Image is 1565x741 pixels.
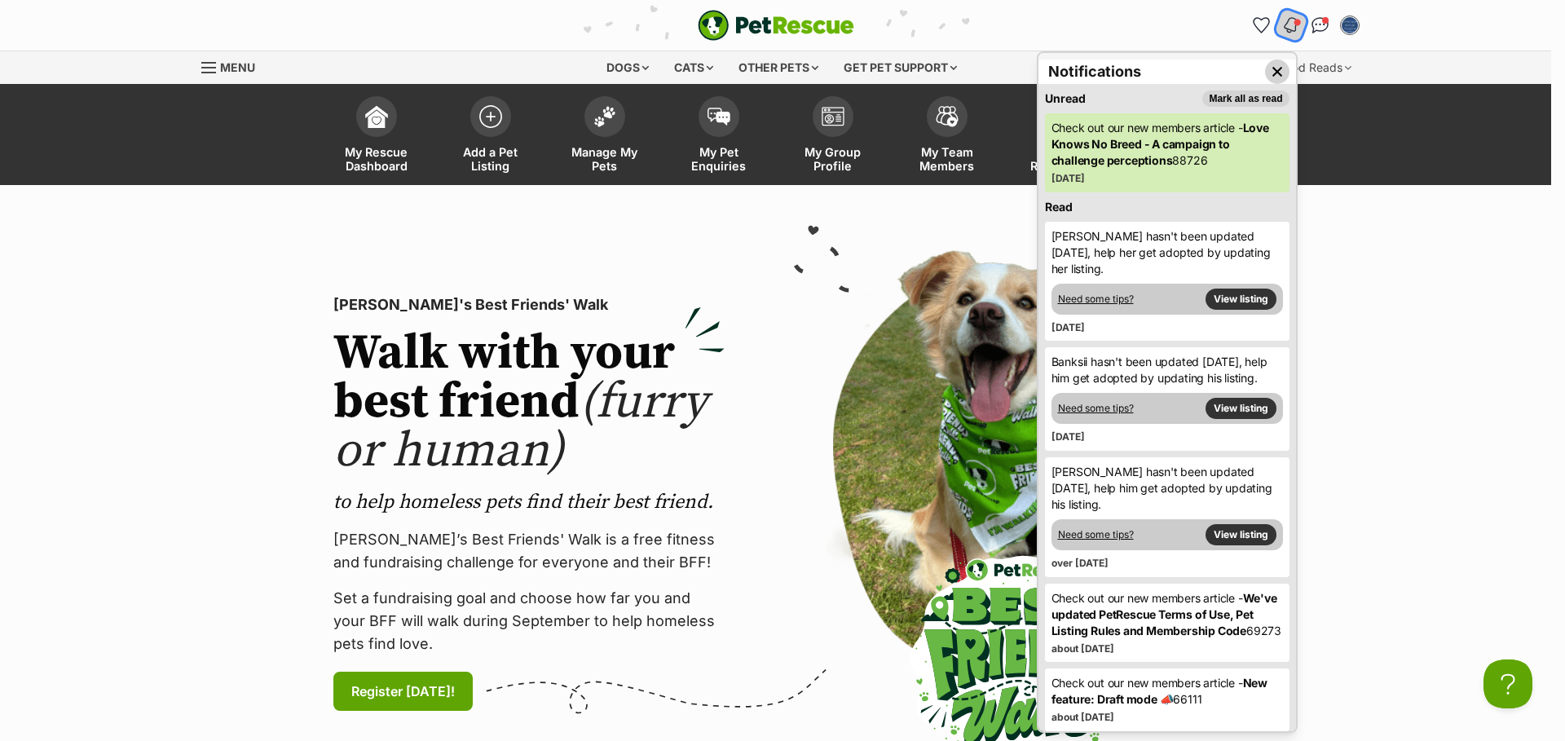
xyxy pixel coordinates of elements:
[1051,121,1269,167] strong: Love Knows No Breed - A campaign to challenge perceptions
[832,51,968,84] div: Get pet support
[1051,354,1283,386] p: Banksii hasn't been updated [DATE], help him get adopted by updating his listing.
[333,587,725,655] p: Set a fundraising goal and choose how far you and your BFF will walk during September to help hom...
[1051,557,1109,569] span: over [DATE]
[1048,60,1141,83] h2: Notifications
[822,107,844,126] img: group-profile-icon-3fa3cf56718a62981997c0bc7e787c4b2cf8bcc04b72c1350f741eb67cf2f40e.svg
[1265,60,1289,84] button: Close dropdown
[1206,398,1276,419] a: View listing
[548,88,662,185] a: Manage My Pets
[434,88,548,185] a: Add a Pet Listing
[910,145,984,173] span: My Team Members
[1249,12,1275,38] a: Favourites
[1058,402,1134,415] a: Need some tips?
[1051,675,1283,708] p: Check out our new members article - 66111
[663,51,725,84] div: Cats
[1025,145,1098,173] span: Member Resources
[1274,8,1307,42] button: Notifications
[333,293,725,316] p: [PERSON_NAME]'s Best Friends' Walk
[1249,12,1363,38] ul: Account quick links
[890,88,1004,185] a: My Team Members
[1051,591,1277,637] strong: We've updated PetRescue Terms of Use, Pet Listing Rules and Membership Code
[1051,120,1283,169] p: Check out our new members article - 88726
[1337,12,1363,38] button: My account
[1051,430,1085,443] span: [DATE]
[320,88,434,185] a: My Rescue Dashboard
[776,88,890,185] a: My Group Profile
[1202,90,1289,107] button: Mark all as read
[333,528,725,574] p: [PERSON_NAME]’s Best Friends' Walk is a free fitness and fundraising challenge for everyone and t...
[1051,590,1283,639] p: Check out our new members article - 69273
[1051,321,1085,333] span: [DATE]
[1307,12,1334,38] a: Conversations
[1045,90,1086,107] h3: Unread
[333,489,725,515] p: to help homeless pets find their best friend.
[333,329,725,476] h2: Walk with your best friend
[1051,590,1283,639] a: Check out our new members article -We've updated PetRescue Terms of Use, Pet Listing Rules and Me...
[1266,51,1363,84] div: Good Reads
[1051,172,1085,184] span: [DATE]
[568,145,641,173] span: Manage My Pets
[220,60,255,74] span: Menu
[365,105,388,128] img: dashboard-icon-eb2f2d2d3e046f16d808141f083e7271f6b2e854fb5c12c21221c1fb7104beca.svg
[1058,528,1134,541] a: Need some tips?
[1058,293,1134,306] a: Need some tips?
[333,672,473,711] a: Register [DATE]!
[1051,675,1283,708] a: Check out our new members article -New feature: Draft mode 📣66111
[351,681,455,701] span: Register [DATE]!
[1206,524,1276,545] a: View listing
[1051,711,1114,723] span: about [DATE]
[682,145,756,173] span: My Pet Enquiries
[1281,15,1299,35] img: notifications-46538b983faf8c2785f20acdc204bb7945ddae34d4c08c2a6579f10ce5e182be.svg
[340,145,413,173] span: My Rescue Dashboard
[796,145,870,173] span: My Group Profile
[662,88,776,185] a: My Pet Enquiries
[1206,289,1276,310] a: View listing
[727,51,830,84] div: Other pets
[1004,88,1118,185] a: Member Resources
[593,106,616,127] img: manage-my-pets-icon-02211641906a0b7f246fdf0571729dbe1e7629f14944591b6c1af311fb30b64b.svg
[708,108,730,126] img: pet-enquiries-icon-7e3ad2cf08bfb03b45e93fb7055b45f3efa6380592205ae92323e6603595dc1f.svg
[479,105,502,128] img: add-pet-listing-icon-0afa8454b4691262ce3f59096e99ab1cd57d4a30225e0717b998d2c9b9846f56.svg
[1051,464,1283,513] p: [PERSON_NAME] hasn't been updated [DATE], help him get adopted by updating his listing.
[1051,642,1114,655] span: about [DATE]
[1051,228,1283,277] p: [PERSON_NAME] hasn't been updated [DATE], help her get adopted by updating her listing.
[1051,120,1283,169] a: Check out our new members article -Love Knows No Breed - A campaign to challenge perceptions88726
[1045,199,1289,215] h3: Read
[936,106,959,127] img: team-members-icon-5396bd8760b3fe7c0b43da4ab00e1e3bb1a5d9ba89233759b79545d2d3fc5d0d.svg
[454,145,527,173] span: Add a Pet Listing
[333,372,708,482] span: (furry or human)
[698,10,854,41] a: PetRescue
[1312,17,1329,33] img: chat-41dd97257d64d25036548639549fe6c8038ab92f7586957e7f3b1b290dea8141.svg
[698,10,854,41] img: logo-e224e6f780fb5917bec1dbf3a21bbac754714ae5b6737aabdf751b685950b380.svg
[1483,659,1532,708] iframe: Help Scout Beacon - Open
[1342,17,1358,33] img: Emalee M profile pic
[595,51,660,84] div: Dogs
[201,51,267,81] a: Menu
